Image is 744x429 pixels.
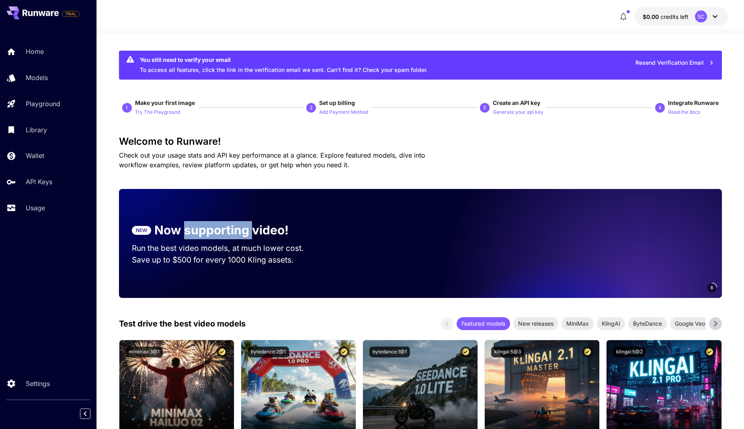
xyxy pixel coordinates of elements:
p: Test drive the best video models [119,318,246,330]
p: Save up to $500 for every 1000 Kling assets. [132,254,319,266]
span: Set up billing [319,99,355,106]
p: Usage [26,203,45,213]
span: Google Veo [670,319,710,328]
button: minimax:3@1 [126,347,163,357]
p: Generate your api key [493,109,543,116]
p: Now supporting video! [154,221,289,239]
p: Playground [26,99,60,109]
span: Add your payment card to enable full platform functionality. [62,9,80,18]
p: API Keys [26,177,52,187]
span: KlingAI [597,319,625,328]
button: Certified Model – Vetted for best performance and includes a commercial license. [217,347,228,357]
button: Collapse sidebar [80,408,90,419]
button: Resend Verification Email [631,55,719,71]
span: credits left [660,13,689,20]
p: Settings [26,379,50,388]
div: KlingAI [597,317,625,330]
div: Featured models [457,317,510,330]
p: 3 [483,104,486,111]
div: You still need to verify your email [140,55,428,64]
span: Create an API key [493,99,540,106]
div: ByteDance [628,317,667,330]
span: MiniMax [562,319,594,328]
p: Library [26,125,47,135]
p: 2 [310,104,313,111]
button: klingai:5@2 [613,347,646,357]
button: Read the docs [668,107,700,117]
button: Generate your api key [493,107,543,117]
div: Collapse sidebar [86,406,96,421]
p: Home [26,47,44,56]
div: MiniMax [562,317,594,330]
p: Run the best video models, at much lower cost. [132,242,319,254]
p: Wallet [26,151,44,160]
button: bytedance:1@1 [369,347,410,357]
span: Featured models [457,319,510,328]
span: Make your first image [135,99,195,106]
button: klingai:5@3 [491,347,524,357]
button: $0.00SC [635,7,728,26]
div: Google Veo [670,317,710,330]
span: 5 [711,285,713,291]
button: Add Payment Method [319,107,368,117]
p: NEW [136,227,147,234]
button: Certified Model – Vetted for best performance and includes a commercial license. [582,347,593,357]
span: Check out your usage stats and API key performance at a glance. Explore featured models, dive int... [119,151,425,169]
div: New releases [513,317,558,330]
button: Certified Model – Vetted for best performance and includes a commercial license. [460,347,471,357]
p: Models [26,73,48,82]
button: Certified Model – Vetted for best performance and includes a commercial license. [338,347,349,357]
button: bytedance:2@1 [248,347,289,357]
span: Integrate Runware [668,99,719,106]
div: To access all features, click the link in the verification email we sent. Can’t find it? Check yo... [140,53,428,77]
p: 4 [658,104,661,111]
p: 1 [125,104,128,111]
span: ByteDance [628,319,667,328]
span: TRIAL [62,11,79,17]
div: SC [695,10,707,23]
div: $0.00 [643,12,689,21]
span: New releases [513,319,558,328]
h3: Welcome to Runware! [119,136,722,147]
p: Read the docs [668,109,700,116]
button: Certified Model – Vetted for best performance and includes a commercial license. [704,347,715,357]
button: Try The Playground [135,107,180,117]
p: Try The Playground [135,109,180,116]
span: $0.00 [643,13,660,20]
p: Add Payment Method [319,109,368,116]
